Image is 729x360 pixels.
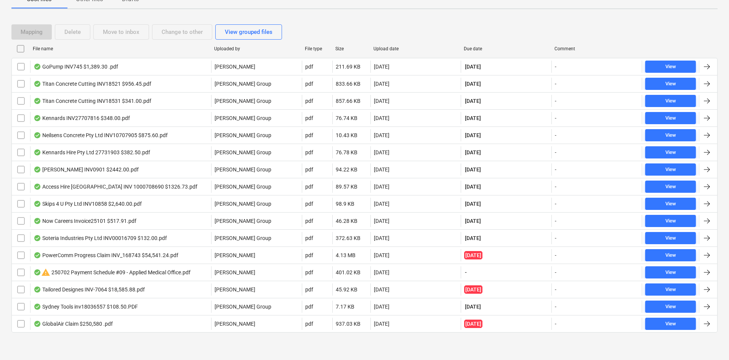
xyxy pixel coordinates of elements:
div: [DATE] [374,201,389,207]
div: OCR finished [34,321,41,327]
button: View [645,95,696,107]
div: View [665,97,676,106]
div: Due date [464,46,548,51]
div: OCR finished [34,201,41,207]
div: [DATE] [374,218,389,224]
div: [DATE] [374,184,389,190]
p: [PERSON_NAME] Group [215,80,271,88]
div: [DATE] [374,81,389,87]
div: Size [335,46,367,51]
button: View [645,181,696,193]
span: [DATE] [464,63,482,70]
div: View [665,217,676,226]
div: 401.02 KB [336,269,360,275]
div: 98.9 KB [336,201,354,207]
div: 94.22 KB [336,166,357,173]
div: OCR finished [34,252,41,258]
div: [DATE] [374,64,389,70]
span: warning [41,268,50,277]
button: View [645,266,696,278]
p: [PERSON_NAME] Group [215,149,271,156]
button: View [645,283,696,296]
div: Kennards INV27707816 $348.00.pdf [34,115,130,121]
div: Titan Concrete Cutting INV18521 $956.45.pdf [34,81,151,87]
div: pdf [305,115,313,121]
div: [DATE] [374,235,389,241]
div: pdf [305,321,313,327]
div: pdf [305,235,313,241]
div: 937.03 KB [336,321,360,327]
div: 45.92 KB [336,286,357,293]
span: - [464,269,468,276]
button: View [645,78,696,90]
div: Chat Widget [691,323,729,360]
span: [DATE] [464,285,482,294]
div: - [555,252,556,258]
button: View [645,249,696,261]
button: View [645,232,696,244]
div: Uploaded by [214,46,299,51]
div: - [555,81,556,87]
div: View [665,131,676,140]
div: Neilsens Concrete Pty Ltd INV10707905 $875.60.pdf [34,132,168,138]
div: pdf [305,149,313,155]
div: Access Hire [GEOGRAPHIC_DATA] INV 1000708690 $1326.73.pdf [34,184,197,190]
div: 89.57 KB [336,184,357,190]
span: [DATE] [464,320,482,328]
button: View [645,318,696,330]
div: OCR finished [34,218,41,224]
div: Titan Concrete Cutting INV18531 $341.00.pdf [34,98,151,104]
div: pdf [305,286,313,293]
span: [DATE] [464,114,482,122]
div: OCR finished [34,81,41,87]
p: [PERSON_NAME] [215,320,255,328]
div: pdf [305,64,313,70]
div: Kennards Hire Pty Ltd 27731903 $382.50.pdf [34,149,150,155]
div: OCR finished [34,235,41,241]
div: pdf [305,81,313,87]
div: 46.28 KB [336,218,357,224]
div: [PERSON_NAME] INV0901 $2442.00.pdf [34,166,139,173]
p: [PERSON_NAME] Group [215,97,271,105]
div: pdf [305,184,313,190]
div: [DATE] [374,269,389,275]
div: [DATE] [374,115,389,121]
p: [PERSON_NAME] Group [215,234,271,242]
div: [DATE] [374,321,389,327]
div: OCR finished [34,184,41,190]
button: View [645,61,696,73]
div: Comment [554,46,639,51]
div: PowerComm Progress Claim INV_168743 $54,541.24.pdf [34,252,178,258]
div: View [665,200,676,208]
div: 76.74 KB [336,115,357,121]
div: [DATE] [374,132,389,138]
div: - [555,304,556,310]
div: pdf [305,252,313,258]
div: View [665,251,676,260]
div: 211.69 KB [336,64,360,70]
div: [DATE] [374,286,389,293]
p: [PERSON_NAME] Group [215,114,271,122]
button: View [645,198,696,210]
div: [DATE] [374,149,389,155]
span: [DATE] [464,149,482,156]
button: View [645,163,696,176]
div: OCR finished [34,64,41,70]
button: View [645,112,696,124]
div: View [665,165,676,174]
p: [PERSON_NAME] [215,286,255,293]
div: pdf [305,201,313,207]
div: OCR finished [34,98,41,104]
div: 7.17 KB [336,304,354,310]
button: View [645,215,696,227]
div: [DATE] [374,166,389,173]
div: 4.13 MB [336,252,356,258]
span: [DATE] [464,200,482,208]
div: OCR finished [34,132,41,138]
div: Tailored Designes INV-7064 $18,585.88.pdf [34,286,145,293]
div: - [555,98,556,104]
div: View [665,148,676,157]
span: [DATE] [464,217,482,225]
div: View [665,114,676,123]
button: View grouped files [215,24,282,40]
